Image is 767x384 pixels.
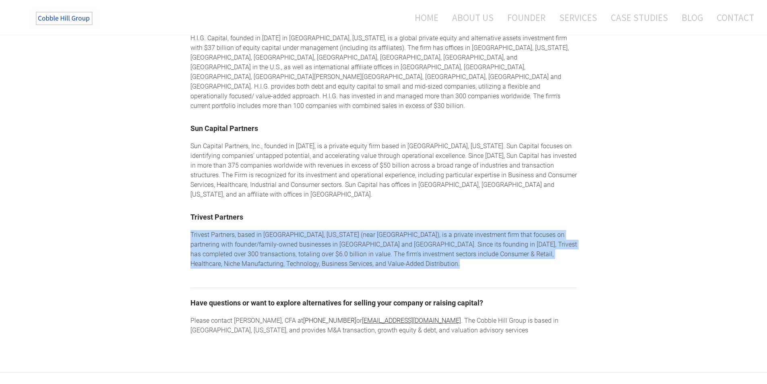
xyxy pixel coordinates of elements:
[31,8,99,29] img: The Cobble Hill Group LLC
[303,317,356,324] a: [PHONE_NUMBER]
[676,7,709,28] a: Blog
[190,230,577,269] div: ​Trivest Partners, based in [GEOGRAPHIC_DATA], [US_STATE] (near [GEOGRAPHIC_DATA]), is a private ...
[190,124,258,133] a: Sun Capital Partners
[446,7,500,28] a: About Us
[501,7,552,28] a: Founder
[190,299,483,307] font: Have questions or want to explore alternatives for selling your company or raising capital?
[190,213,243,221] a: Trivest Partners
[190,316,577,335] div: Please contact [PERSON_NAME], CFA at or . The Cobble Hill Group is based in [GEOGRAPHIC_DATA], [U...
[190,33,577,111] div: ​H.I.G. Capital, founded in [DATE] in [GEOGRAPHIC_DATA], [US_STATE], is a global private equity a...
[362,317,461,324] a: [EMAIL_ADDRESS][DOMAIN_NAME]
[190,141,577,199] div: ​Sun Capital Partners, Inc., founded in [DATE], is a private equity firm based in [GEOGRAPHIC_DAT...
[553,7,603,28] a: Services
[605,7,674,28] a: Case Studies
[711,7,754,28] a: Contact
[403,7,444,28] a: Home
